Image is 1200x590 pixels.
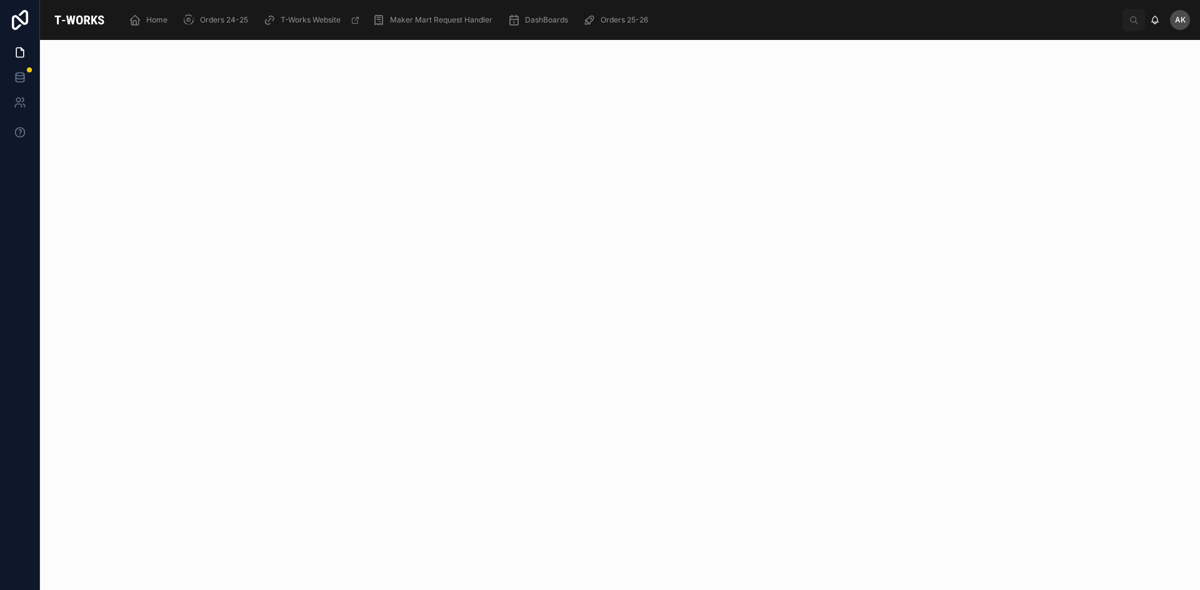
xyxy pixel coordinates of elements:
[200,15,248,25] span: Orders 24-25
[119,6,1122,34] div: scrollable content
[390,15,492,25] span: Maker Mart Request Handler
[259,9,366,31] a: T-Works Website
[369,9,501,31] a: Maker Mart Request Handler
[281,15,341,25] span: T-Works Website
[601,15,648,25] span: Orders 25-26
[1175,15,1186,25] span: AK
[50,10,109,30] img: App logo
[579,9,657,31] a: Orders 25-26
[179,9,257,31] a: Orders 24-25
[504,9,577,31] a: DashBoards
[525,15,568,25] span: DashBoards
[125,9,176,31] a: Home
[146,15,167,25] span: Home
